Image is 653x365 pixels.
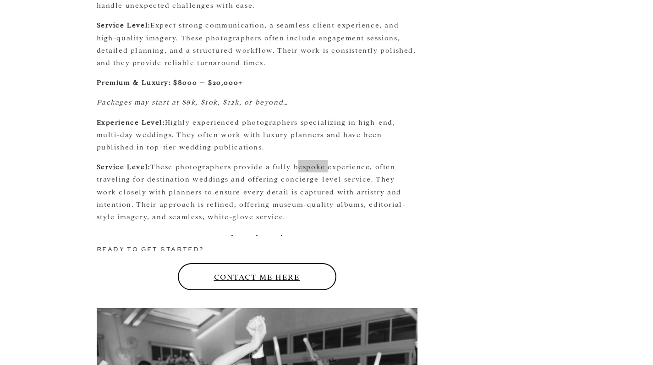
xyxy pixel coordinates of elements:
[97,160,417,222] p: These photographers provide a fully bespoke experience, often traveling for destination weddings ...
[178,263,336,290] a: CONTACT ME HERE
[97,116,417,153] p: Highly experienced photographers specializing in high-end, multi-day weddings. They often work wi...
[97,117,165,126] strong: Experience Level:
[97,20,150,29] strong: Service Level:
[97,77,243,86] strong: Premium & Luxury: $8000 – $20,000+
[97,162,150,171] strong: Service Level:
[97,244,417,255] h3: Ready to get started?
[97,18,417,68] p: Expect strong communication, a seamless client experience, and high-quality imagery. These photog...
[97,97,288,106] em: Packages may start at $8k, $10k, $12k, or beyond…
